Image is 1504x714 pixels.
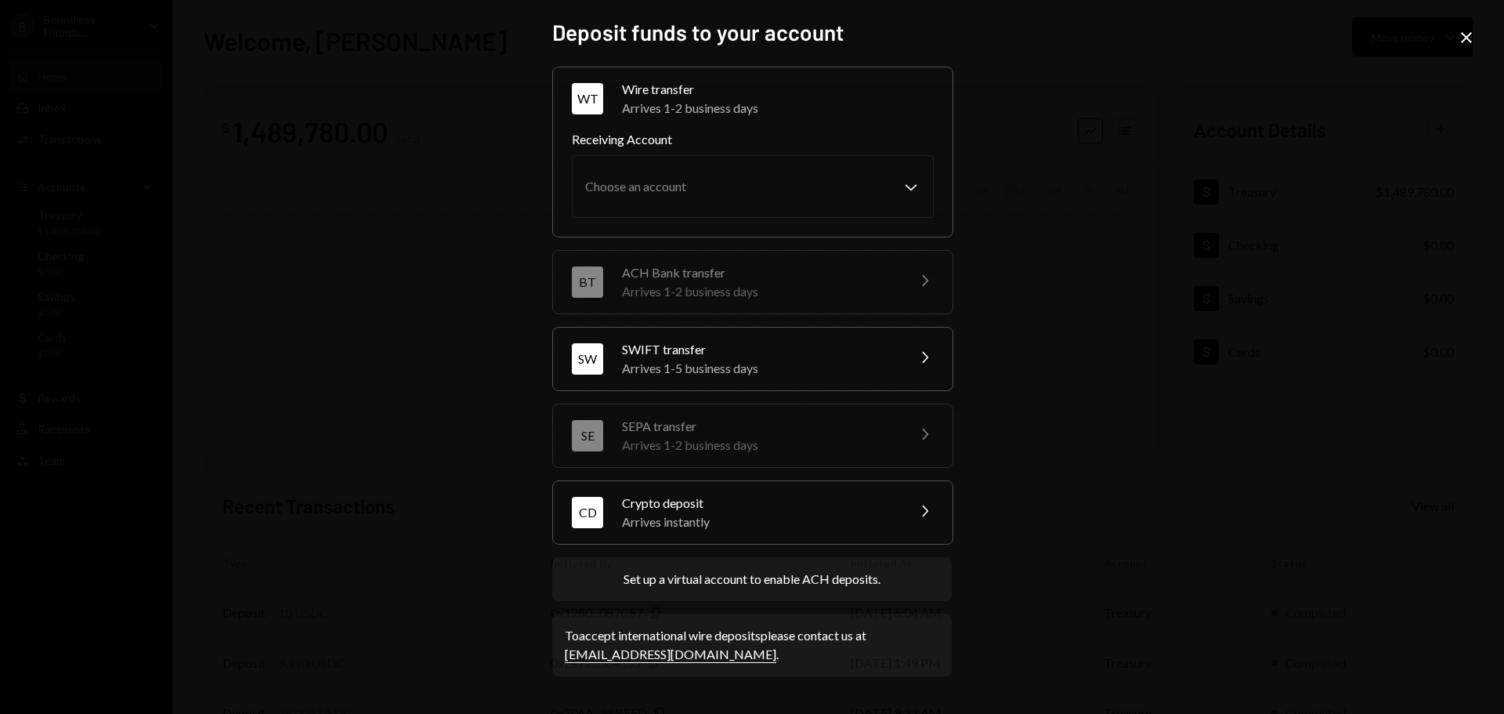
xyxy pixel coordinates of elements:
[622,282,896,301] div: Arrives 1-2 business days
[572,266,603,298] div: BT
[572,497,603,528] div: CD
[553,481,953,544] button: CDCrypto depositArrives instantly
[553,328,953,390] button: SWSWIFT transferArrives 1-5 business days
[572,130,934,149] label: Receiving Account
[565,647,776,663] a: [EMAIL_ADDRESS][DOMAIN_NAME]
[622,99,934,118] div: Arrives 1-2 business days
[622,80,934,99] div: Wire transfer
[572,130,934,218] div: WTWire transferArrives 1-2 business days
[565,626,939,664] div: To accept international wire deposits please contact us at .
[553,404,953,467] button: SESEPA transferArrives 1-2 business days
[572,155,934,218] button: Receiving Account
[622,513,896,531] div: Arrives instantly
[622,263,896,282] div: ACH Bank transfer
[622,436,896,455] div: Arrives 1-2 business days
[572,83,603,114] div: WT
[622,494,896,513] div: Crypto deposit
[552,17,952,48] h2: Deposit funds to your account
[572,343,603,375] div: SW
[622,340,896,359] div: SWIFT transfer
[553,67,953,130] button: WTWire transferArrives 1-2 business days
[622,359,896,378] div: Arrives 1-5 business days
[572,420,603,451] div: SE
[624,570,880,589] div: Set up a virtual account to enable ACH deposits.
[553,251,953,314] button: BTACH Bank transferArrives 1-2 business days
[622,417,896,436] div: SEPA transfer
